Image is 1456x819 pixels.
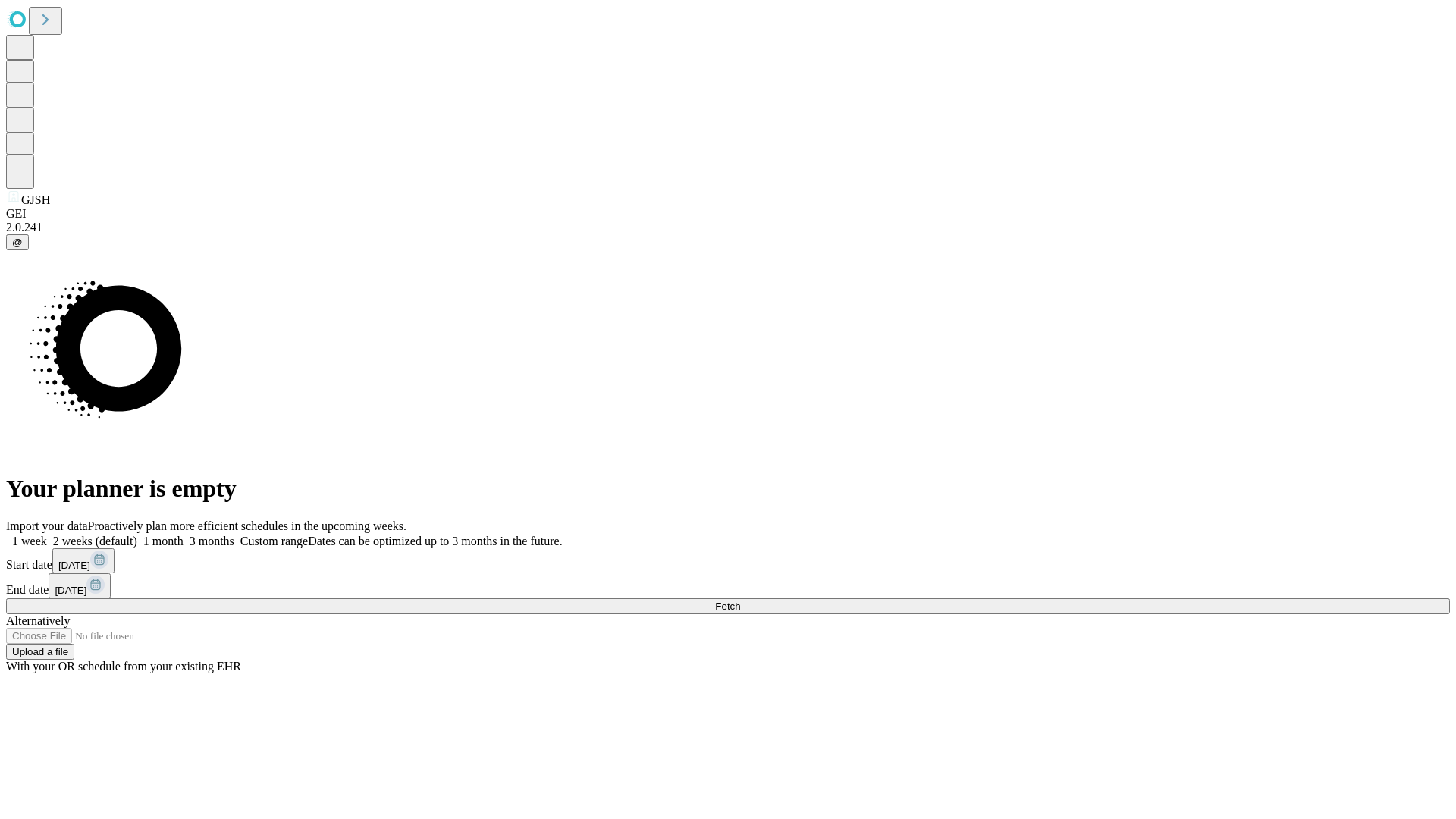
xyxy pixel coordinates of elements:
button: Fetch [6,598,1450,614]
span: [DATE] [55,585,86,596]
span: 1 week [12,535,47,548]
div: GEI [6,207,1450,221]
span: Custom range [240,535,308,548]
span: Import your data [6,519,88,532]
span: Proactively plan more efficient schedules in the upcoming weeks. [88,519,406,532]
span: 2 weeks (default) [53,535,137,548]
button: [DATE] [49,573,111,598]
span: With your OR schedule from your existing EHR [6,660,241,673]
span: [DATE] [58,560,90,571]
div: Start date [6,548,1450,573]
button: @ [6,234,29,250]
button: [DATE] [52,548,115,573]
span: 1 month [143,535,184,548]
span: @ [12,237,23,248]
h1: Your planner is empty [6,475,1450,503]
span: Alternatively [6,614,70,627]
span: Fetch [715,601,740,612]
div: End date [6,573,1450,598]
div: 2.0.241 [6,221,1450,234]
span: GJSH [21,193,50,206]
button: Upload a file [6,644,74,660]
span: Dates can be optimized up to 3 months in the future. [308,535,562,548]
span: 3 months [190,535,234,548]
